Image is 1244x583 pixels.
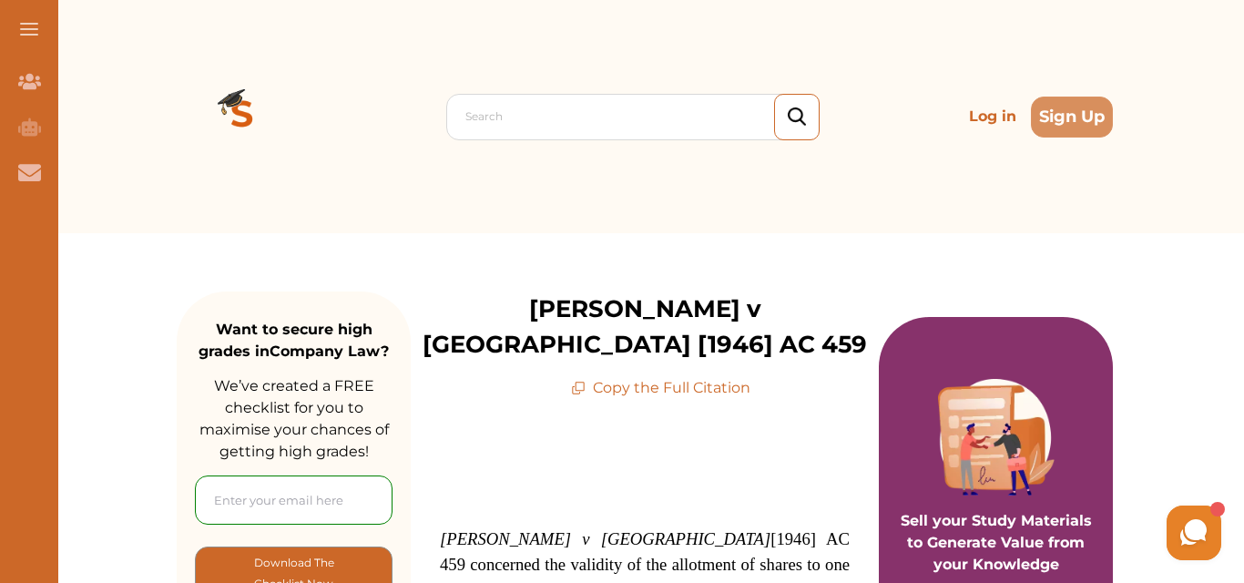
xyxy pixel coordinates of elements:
strong: Want to secure high grades in Company Law ? [199,321,389,360]
p: Copy the Full Citation [571,377,750,399]
p: [PERSON_NAME] v [GEOGRAPHIC_DATA] [1946] AC 459 [411,291,879,363]
p: Log in [962,98,1024,135]
span: We’ve created a FREE checklist for you to maximise your chances of getting high grades! [199,377,389,460]
button: Sign Up [1031,97,1113,138]
img: Purple card image [938,379,1055,496]
input: Enter your email here [195,476,393,525]
p: Sell your Study Materials to Generate Value from your Knowledge [897,459,1095,576]
em: [PERSON_NAME] v [GEOGRAPHIC_DATA] [440,529,770,548]
img: search_icon [788,107,806,127]
iframe: HelpCrunch [807,501,1226,565]
img: Logo [177,51,308,182]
